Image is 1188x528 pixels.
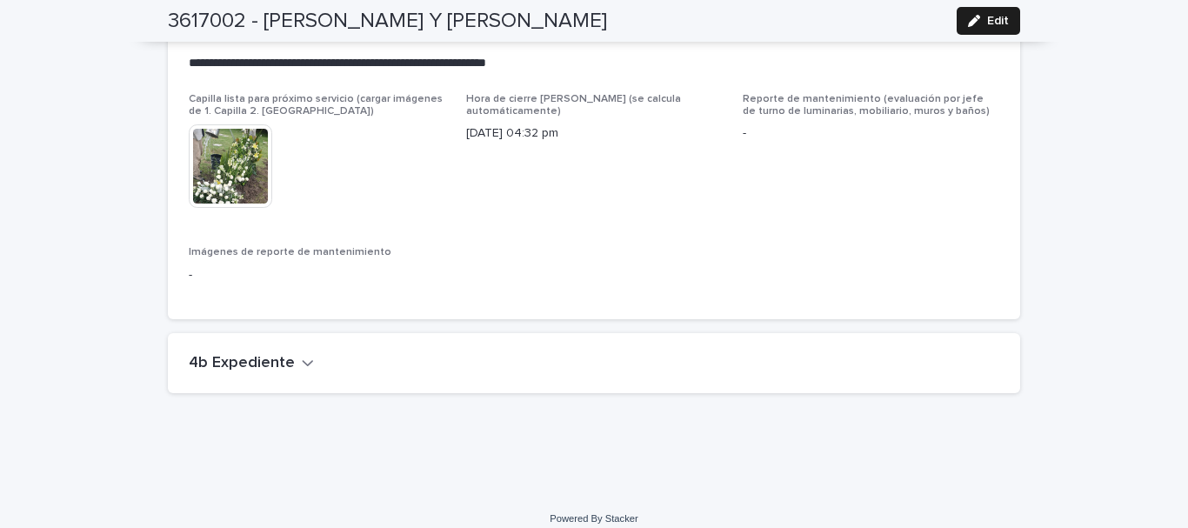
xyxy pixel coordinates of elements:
[743,94,990,117] span: Reporte de mantenimiento (evaluación por jefe de turno de luminarias, mobiliario, muros y baños)
[189,94,443,117] span: Capilla lista para próximo servicio (cargar imágenes de 1. Capilla 2. [GEOGRAPHIC_DATA])
[957,7,1020,35] button: Edit
[987,15,1009,27] span: Edit
[466,124,723,143] p: [DATE] 04:32 pm
[168,9,607,34] h2: 3617002 - [PERSON_NAME] Y [PERSON_NAME]
[189,247,391,257] span: Imágenes de reporte de mantenimiento
[189,266,445,284] p: -
[466,94,681,117] span: Hora de cierre [PERSON_NAME] (se calcula automáticamente)
[189,354,314,373] button: 4b Expediente
[550,513,637,524] a: Powered By Stacker
[189,354,295,373] h2: 4b Expediente
[743,124,999,143] p: -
